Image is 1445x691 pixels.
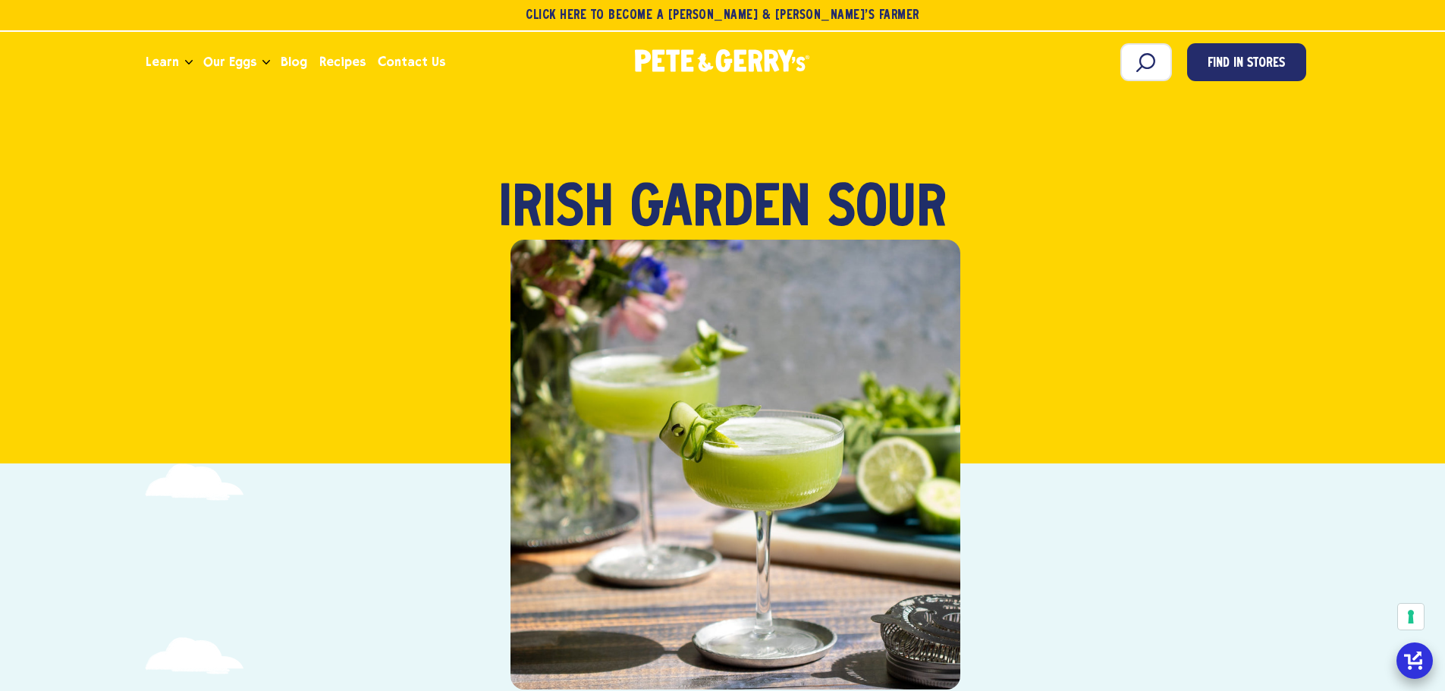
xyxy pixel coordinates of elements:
span: Contact Us [378,52,445,71]
a: Recipes [313,42,372,83]
span: Sour [828,187,947,234]
button: Open the dropdown menu for Learn [185,60,193,65]
input: Search [1120,43,1172,81]
span: Learn [146,52,179,71]
span: Garden [630,187,811,234]
a: Find in Stores [1187,43,1306,81]
span: Our Eggs [203,52,256,71]
span: Irish [498,187,614,234]
button: Open the dropdown menu for Our Eggs [262,60,270,65]
a: Learn [140,42,185,83]
button: Your consent preferences for tracking technologies [1398,604,1424,630]
a: Blog [275,42,313,83]
span: Find in Stores [1208,54,1285,74]
span: Recipes [319,52,366,71]
span: Blog [281,52,307,71]
a: Contact Us [372,42,451,83]
a: Our Eggs [197,42,262,83]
